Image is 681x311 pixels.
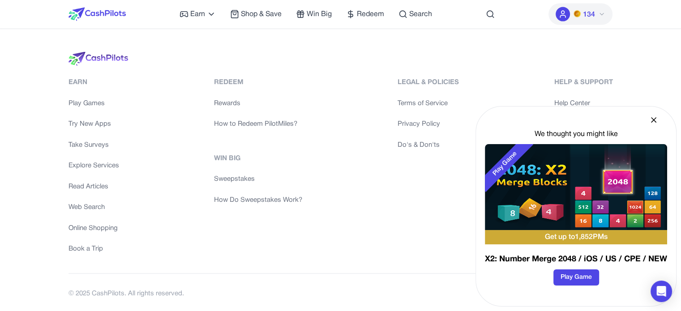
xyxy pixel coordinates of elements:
a: Try New Apps [69,119,119,129]
a: Rewards [214,98,302,109]
div: © 2025 CashPilots. All rights reserved. [69,289,184,299]
img: CashPilots Logo [69,8,126,21]
a: Redeem [346,9,384,20]
a: Privacy Policy [398,119,459,129]
a: Explore Services [69,161,119,171]
a: Sweepstakes [214,174,302,184]
span: Redeem [357,9,384,20]
a: How Do Sweepstakes Work? [214,195,302,205]
span: Win Big [307,9,332,20]
div: Redeem [214,77,302,88]
span: 134 [582,9,595,20]
img: X2: Number Merge 2048 / iOS / US / CPE / NEW [485,144,667,230]
div: Legal & Policies [398,77,459,88]
img: logo [69,52,128,66]
a: Do's & Don'ts [398,140,459,150]
span: Shop & Save [241,9,282,20]
div: Get up to 1,852 PMs [485,230,667,244]
div: Earn [69,77,119,88]
a: Take Surveys [69,140,119,150]
h3: X2: Number Merge 2048 / iOS / US / CPE / NEW [485,253,667,266]
button: Play Game [553,269,599,285]
div: Help & Support [554,77,612,88]
div: Win Big [214,153,302,164]
span: Earn [190,9,205,20]
a: Win Big [296,9,332,20]
button: PMs134 [548,4,612,25]
div: Open Intercom Messenger [651,281,672,302]
a: Help Center [554,98,612,109]
a: Online Shopping [69,223,119,234]
a: How to Redeem PilotMiles? [214,119,302,129]
a: Read Articles [69,182,119,192]
div: We thought you might like [485,129,667,140]
img: PMs [574,10,581,17]
a: Web Search [69,202,119,213]
a: Search [398,9,432,20]
a: Shop & Save [230,9,282,20]
a: Earn [180,9,216,20]
span: Search [409,9,432,20]
a: Terms of Service [398,98,459,109]
div: Play Game [477,136,533,192]
a: Play Games [69,98,119,109]
a: Book a Trip [69,244,119,254]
